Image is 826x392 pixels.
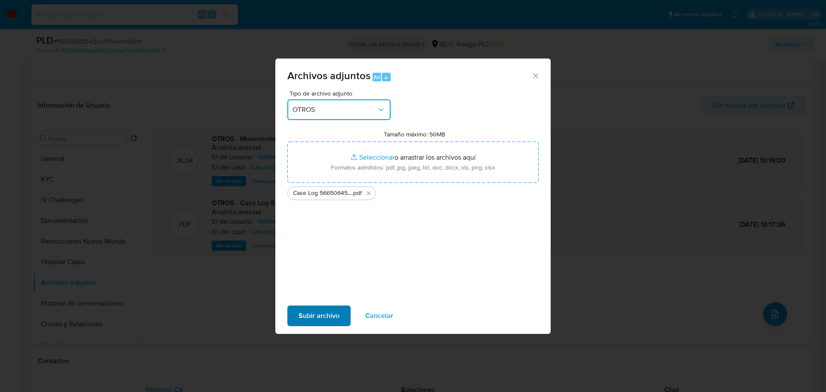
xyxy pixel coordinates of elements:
[287,306,351,326] button: Subir archivo
[287,183,539,200] ul: Archivos seleccionados
[290,90,393,96] span: Tipo de archivo adjunto
[384,130,445,138] label: Tamaño máximo: 50MB
[373,73,380,81] span: Alt
[354,306,404,326] button: Cancelar
[365,306,393,325] span: Cancelar
[293,189,352,198] span: Case Log 566506452 - 13_10_2025
[364,188,374,198] button: Eliminar Case Log 566506452 - 13_10_2025.pdf
[287,99,391,120] button: OTROS
[299,306,339,325] span: Subir archivo
[385,73,388,81] span: a
[352,189,362,198] span: .pdf
[287,68,370,83] span: Archivos adjuntos
[293,105,377,114] span: OTROS
[531,71,539,79] button: Cerrar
